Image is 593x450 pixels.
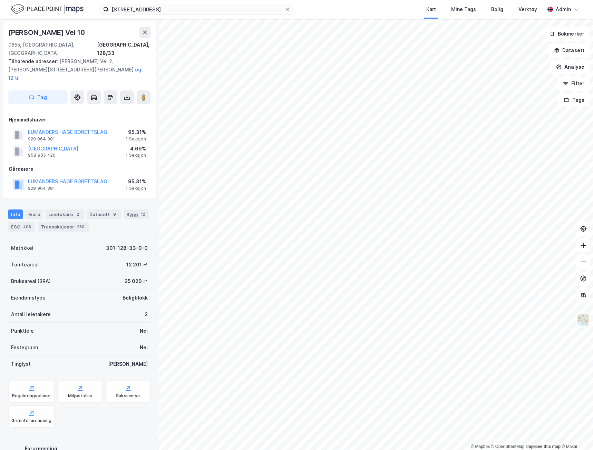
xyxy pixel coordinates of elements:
img: Z [577,313,590,326]
button: Bokmerker [544,27,590,41]
div: Kontrollprogram for chat [558,417,593,450]
div: 12 [139,211,146,218]
div: Info [8,209,23,219]
div: Tinglyst [11,360,31,368]
div: 2 [145,310,148,319]
div: Datasett [87,209,121,219]
a: Mapbox [471,444,490,449]
a: Improve this map [526,444,561,449]
div: 280 [76,223,86,230]
div: Miljøstatus [68,393,92,399]
div: Antall leietakere [11,310,51,319]
div: Saksinnsyn [116,393,140,399]
div: [GEOGRAPHIC_DATA], 128/33 [97,41,150,57]
div: Bruksareal (BRA) [11,277,51,285]
div: Leietakere [46,209,84,219]
div: Admin [556,5,571,13]
div: Bolig [491,5,503,13]
div: Festegrunn [11,343,38,352]
div: 1 Seksjon [126,136,146,142]
div: Gårdeiere [9,165,150,173]
div: 1 Seksjon [126,186,146,191]
button: Tags [558,93,590,107]
button: Analyse [550,60,590,74]
div: 95.31% [126,128,146,136]
a: OpenStreetMap [491,444,525,449]
div: Grunnforurensning [11,418,51,423]
div: 929 964 381 [28,186,55,191]
div: Transaksjoner [38,222,89,232]
div: Hjemmelshaver [9,116,150,124]
div: Verktøy [518,5,537,13]
button: Filter [557,77,590,90]
div: ESG [8,222,35,232]
div: [PERSON_NAME] Vei 2, [PERSON_NAME][STREET_ADDRESS][PERSON_NAME] [8,57,145,82]
iframe: Chat Widget [558,417,593,450]
div: Nei [140,343,148,352]
div: [PERSON_NAME] Vei 10 [8,27,86,38]
div: 929 964 381 [28,136,55,142]
div: 1 Seksjon [126,153,146,158]
div: 25 020 ㎡ [125,277,148,285]
div: Mine Tags [451,5,476,13]
button: Tag [8,90,68,104]
div: 301-128-33-0-0 [106,244,148,252]
input: Søk på adresse, matrikkel, gårdeiere, leietakere eller personer [109,4,285,14]
div: 2 [74,211,81,218]
div: 9 [111,211,118,218]
div: Nei [140,327,148,335]
div: Kart [426,5,436,13]
div: Tomteareal [11,261,39,269]
div: 12 201 ㎡ [126,261,148,269]
div: Punktleie [11,327,34,335]
div: 958 935 420 [28,153,56,158]
div: 95.31% [126,177,146,186]
div: Boligblokk [123,294,148,302]
div: Matrikkel [11,244,33,252]
div: Eiendomstype [11,294,46,302]
img: logo.f888ab2527a4732fd821a326f86c7f29.svg [11,3,84,15]
div: [PERSON_NAME] [108,360,148,368]
div: 4.69% [126,145,146,153]
div: 408 [22,223,32,230]
div: Eiere [26,209,43,219]
div: 0655, [GEOGRAPHIC_DATA], [GEOGRAPHIC_DATA] [8,41,97,57]
div: Bygg [124,209,149,219]
button: Datasett [548,43,590,57]
div: Reguleringsplaner [12,393,51,399]
span: Tilhørende adresser: [8,58,59,64]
